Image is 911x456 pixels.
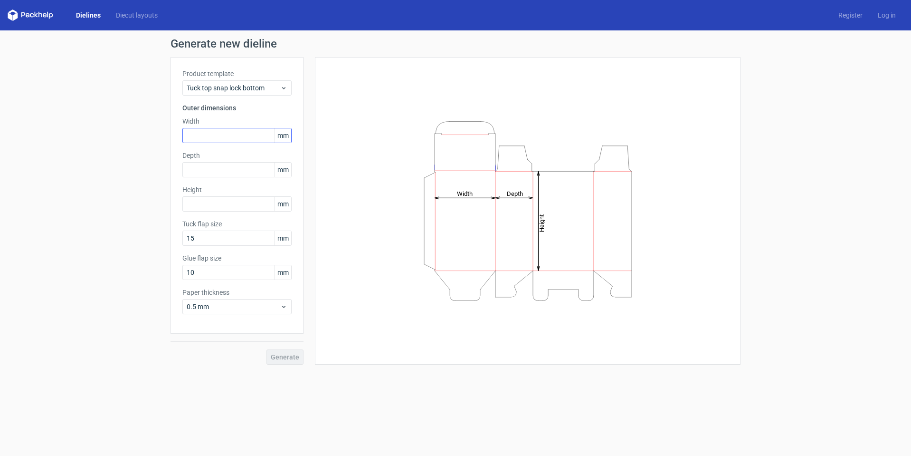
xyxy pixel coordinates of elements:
span: mm [275,265,291,280]
span: mm [275,197,291,211]
label: Product template [182,69,292,78]
tspan: Depth [507,190,523,197]
label: Height [182,185,292,194]
span: mm [275,128,291,143]
span: mm [275,163,291,177]
a: Log in [870,10,903,20]
a: Register [831,10,870,20]
h3: Outer dimensions [182,103,292,113]
tspan: Width [457,190,473,197]
label: Depth [182,151,292,160]
a: Dielines [68,10,108,20]
span: mm [275,231,291,245]
tspan: Height [538,214,545,232]
label: Tuck flap size [182,219,292,229]
span: Tuck top snap lock bottom [187,83,280,93]
span: 0.5 mm [187,302,280,311]
label: Glue flap size [182,253,292,263]
label: Paper thickness [182,288,292,297]
h1: Generate new dieline [171,38,740,49]
a: Diecut layouts [108,10,165,20]
label: Width [182,116,292,126]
